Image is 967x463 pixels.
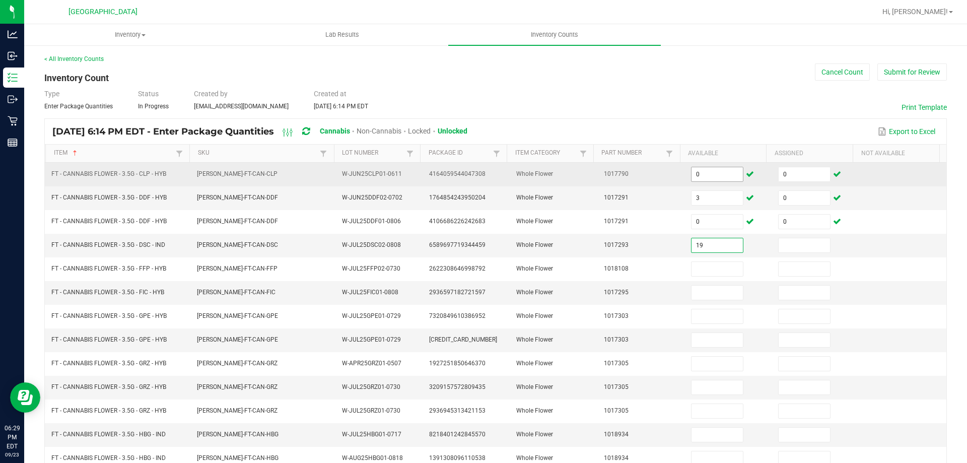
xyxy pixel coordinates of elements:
[197,407,278,414] span: [PERSON_NAME]-FT-CAN-GRZ
[604,360,629,367] span: 1017305
[342,312,401,319] span: W-JUL25GPE01-0729
[10,382,40,413] iframe: Resource center
[342,241,401,248] span: W-JUL25DSC02-0808
[342,289,398,296] span: W-JUL25FIC01-0808
[357,127,401,135] span: Non-Cannabis
[173,147,185,160] a: Filter
[314,103,368,110] span: [DATE] 6:14 PM EDT
[314,90,347,98] span: Created at
[5,451,20,458] p: 09/23
[342,336,401,343] span: W-JUL25GPE01-0729
[516,194,553,201] span: Whole Flower
[577,147,589,160] a: Filter
[44,103,113,110] span: Enter Package Quantities
[604,265,629,272] span: 1018108
[197,336,278,343] span: [PERSON_NAME]-FT-CAN-GPE
[604,218,629,225] span: 1017291
[342,218,401,225] span: W-JUL25DDF01-0806
[342,194,402,201] span: W-JUN25DDF02-0702
[197,289,275,296] span: [PERSON_NAME]-FT-CAN-FIC
[429,454,486,461] span: 1391308096110538
[448,24,660,45] a: Inventory Counts
[429,149,491,157] a: Package IdSortable
[404,147,416,160] a: Filter
[68,8,137,16] span: [GEOGRAPHIC_DATA]
[429,360,486,367] span: 1927251850646370
[25,30,236,39] span: Inventory
[604,454,629,461] span: 1018934
[342,431,401,438] span: W-JUL25HBG01-0717
[429,170,486,177] span: 4164059544047308
[44,73,109,83] span: Inventory Count
[197,194,278,201] span: [PERSON_NAME]-FT-CAN-DDF
[342,407,400,414] span: W-JUL25GRZ01-0730
[138,103,169,110] span: In Progress
[516,170,553,177] span: Whole Flower
[429,194,486,201] span: 1764854243950204
[882,8,948,16] span: Hi, [PERSON_NAME]!
[429,312,486,319] span: 7320849610386952
[516,407,553,414] span: Whole Flower
[517,30,592,39] span: Inventory Counts
[5,424,20,451] p: 06:29 PM EDT
[342,383,400,390] span: W-JUL25GRZ01-0730
[197,431,279,438] span: [PERSON_NAME]-FT-CAN-HBG
[197,170,278,177] span: [PERSON_NAME]-FT-CAN-CLP
[54,149,174,157] a: ItemSortable
[516,265,553,272] span: Whole Flower
[604,383,629,390] span: 1017305
[198,149,318,157] a: SKUSortable
[24,24,236,45] a: Inventory
[604,312,629,319] span: 1017303
[194,90,228,98] span: Created by
[516,360,553,367] span: Whole Flower
[138,90,159,98] span: Status
[815,63,870,81] button: Cancel Count
[8,29,18,39] inline-svg: Analytics
[51,170,166,177] span: FT - CANNABIS FLOWER - 3.5G - CLP - HYB
[51,241,165,248] span: FT - CANNABIS FLOWER - 3.5G - DSC - IND
[429,241,486,248] span: 6589697719344459
[604,241,629,248] span: 1017293
[51,360,166,367] span: FT - CANNABIS FLOWER - 3.5G - GRZ - HYB
[197,383,278,390] span: [PERSON_NAME]-FT-CAN-GRZ
[429,407,486,414] span: 2936945313421153
[604,170,629,177] span: 1017790
[52,122,475,141] div: [DATE] 6:14 PM EDT - Enter Package Quantities
[766,145,853,163] th: Assigned
[663,147,675,160] a: Filter
[516,383,553,390] span: Whole Flower
[604,431,629,438] span: 1018934
[51,265,166,272] span: FT - CANNABIS FLOWER - 3.5G - FFP - HYB
[604,336,629,343] span: 1017303
[51,407,166,414] span: FT - CANNABIS FLOWER - 3.5G - GRZ - HYB
[601,149,663,157] a: Part NumberSortable
[429,336,497,343] span: [CREDIT_CARD_NUMBER]
[8,138,18,148] inline-svg: Reports
[491,147,503,160] a: Filter
[342,149,404,157] a: Lot NumberSortable
[680,145,767,163] th: Available
[429,265,486,272] span: 2622308646998792
[8,116,18,126] inline-svg: Retail
[516,312,553,319] span: Whole Flower
[197,241,278,248] span: [PERSON_NAME]-FT-CAN-DSC
[877,63,947,81] button: Submit for Review
[51,336,167,343] span: FT - CANNABIS FLOWER - 3.5G - GPE - HYB
[516,431,553,438] span: Whole Flower
[51,289,164,296] span: FT - CANNABIS FLOWER - 3.5G - FIC - HYB
[312,30,373,39] span: Lab Results
[236,24,448,45] a: Lab Results
[8,94,18,104] inline-svg: Outbound
[604,194,629,201] span: 1017291
[875,123,938,140] button: Export to Excel
[516,241,553,248] span: Whole Flower
[71,149,79,157] span: Sortable
[342,454,403,461] span: W-AUG25HBG01-0818
[342,265,400,272] span: W-JUL25FFP02-0730
[516,289,553,296] span: Whole Flower
[604,407,629,414] span: 1017305
[429,383,486,390] span: 3209157572809435
[516,454,553,461] span: Whole Flower
[320,127,350,135] span: Cannabis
